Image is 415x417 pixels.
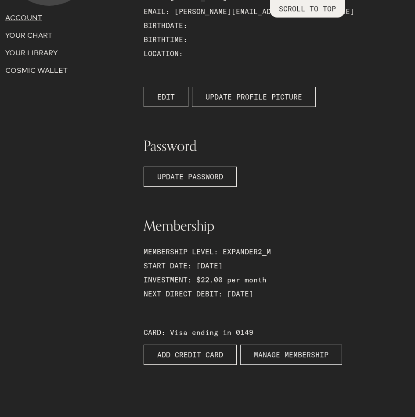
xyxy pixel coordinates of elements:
p: EMAIL: [PERSON_NAME][EMAIL_ADDRESS][DOMAIN_NAME] [144,6,410,17]
span: UPDATE PROFILE PICTURE [206,92,302,102]
button: ADD CREDIT CARD [144,345,237,365]
span: EDIT [157,92,175,102]
a: YOUR LIBRARY [5,48,133,58]
p: START DATE: [DATE] [144,260,410,271]
h1: Membership [144,218,410,232]
p: MEMBERSHIP LEVEL: EXPANDER2_M [144,246,410,257]
p: BIRTHDATE: [144,20,410,31]
p: INVESTMENT: $22.00 per month [144,274,410,285]
span: ADD CREDIT CARD [157,349,223,360]
h1: Password [144,139,410,153]
p: ACCOUNT [5,13,133,23]
span: UPDATE PASSWORD [157,171,223,182]
button: EDIT [144,87,188,107]
p: CARD: Visa ending in 0149 [144,327,410,338]
button: MANAGE MEMBERSHIP [240,345,342,365]
p: YOUR CHART [5,30,133,41]
button: UPDATE PASSWORD [144,167,237,187]
p: LOCATION: [144,48,410,59]
button: UPDATE PROFILE PICTURE [192,87,316,107]
p: NEXT DIRECT DEBIT: [DATE] [144,289,410,299]
span: MANAGE MEMBERSHIP [254,349,328,360]
p: SCROLL TO TOP [279,4,336,14]
p: BIRTHTIME: [144,34,410,45]
p: COSMIC WALLET [5,65,133,76]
